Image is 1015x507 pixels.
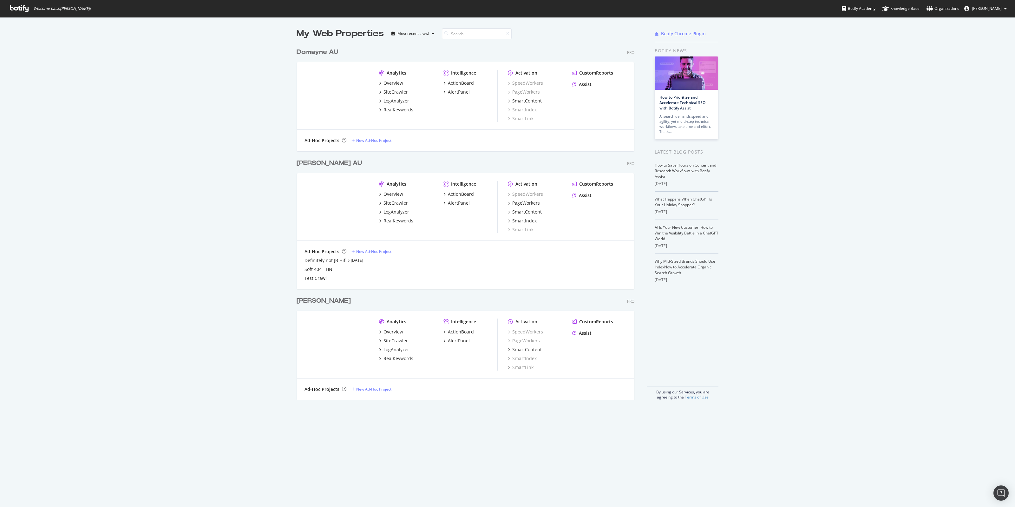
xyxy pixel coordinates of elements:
a: RealKeywords [379,218,413,224]
a: [PERSON_NAME] AU [297,159,365,168]
div: Knowledge Base [882,5,920,12]
a: SmartContent [508,346,542,353]
a: Assist [572,81,592,88]
a: Definitely not JB Hifi [304,257,346,264]
div: AlertPanel [448,89,470,95]
div: AlertPanel [448,200,470,206]
div: AI search demands speed and agility, yet multi-step technical workflows take time and effort. Tha... [659,114,713,134]
a: SmartLink [508,364,534,371]
a: SiteCrawler [379,338,408,344]
div: Ad-Hoc Projects [304,248,339,255]
div: Open Intercom Messenger [993,485,1009,501]
div: ActionBoard [448,329,474,335]
div: My Web Properties [297,27,384,40]
a: Assist [572,192,592,199]
div: Intelligence [451,70,476,76]
a: CustomReports [572,181,613,187]
div: Latest Blog Posts [655,148,718,155]
div: grid [297,40,639,400]
a: PageWorkers [508,89,540,95]
div: SmartContent [512,346,542,353]
a: Soft 404 - HN [304,266,332,273]
a: ActionBoard [443,191,474,197]
img: How to Prioritize and Accelerate Technical SEO with Botify Assist [655,56,718,90]
a: LogAnalyzer [379,98,409,104]
div: Ad-Hoc Projects [304,386,339,392]
div: RealKeywords [383,107,413,113]
a: Overview [379,191,403,197]
div: AlertPanel [448,338,470,344]
div: [DATE] [655,243,718,249]
a: SmartContent [508,209,542,215]
div: New Ad-Hoc Project [356,138,391,143]
a: Botify Chrome Plugin [655,30,706,37]
div: SiteCrawler [383,89,408,95]
div: [DATE] [655,181,718,187]
div: Intelligence [451,319,476,325]
a: CustomReports [572,70,613,76]
a: SmartContent [508,98,542,104]
div: New Ad-Hoc Project [356,249,391,254]
div: SpeedWorkers [508,191,543,197]
div: Pro [627,50,634,55]
div: Assist [579,330,592,336]
a: [DATE] [351,258,363,263]
div: CustomReports [579,70,613,76]
div: Overview [383,80,403,86]
a: [PERSON_NAME] [297,296,353,306]
div: [PERSON_NAME] [297,296,351,306]
a: RealKeywords [379,107,413,113]
div: Ad-Hoc Projects [304,137,339,144]
div: Analytics [387,181,406,187]
a: ActionBoard [443,329,474,335]
a: SmartIndex [508,218,537,224]
a: SpeedWorkers [508,80,543,86]
div: RealKeywords [383,355,413,362]
div: PageWorkers [512,200,540,206]
div: Pro [627,161,634,166]
div: [PERSON_NAME] AU [297,159,362,168]
a: New Ad-Hoc Project [351,386,391,392]
a: AI Is Your New Customer: How to Win the Visibility Battle in a ChatGPT World [655,225,718,241]
div: Organizations [927,5,959,12]
a: LogAnalyzer [379,346,409,353]
img: www.joycemayne.com.au [304,319,369,370]
div: Intelligence [451,181,476,187]
img: www.domayne.com.au [304,70,369,121]
a: New Ad-Hoc Project [351,138,391,143]
div: SmartLink [508,115,534,122]
span: Welcome back, [PERSON_NAME] ! [33,6,91,11]
div: Overview [383,191,403,197]
a: SmartIndex [508,355,537,362]
div: SmartLink [508,227,534,233]
a: SiteCrawler [379,89,408,95]
div: Pro [627,299,634,304]
div: Botify Chrome Plugin [661,30,706,37]
div: SmartContent [512,98,542,104]
div: SiteCrawler [383,338,408,344]
button: [PERSON_NAME] [959,3,1012,14]
div: Activation [515,70,537,76]
div: Activation [515,181,537,187]
a: Overview [379,329,403,335]
div: RealKeywords [383,218,413,224]
a: SpeedWorkers [508,329,543,335]
span: Matt Smiles [972,6,1002,11]
div: CustomReports [579,181,613,187]
a: Why Mid-Sized Brands Should Use IndexNow to Accelerate Organic Search Growth [655,259,715,275]
a: AlertPanel [443,200,470,206]
div: Most recent crawl [397,32,429,36]
a: Overview [379,80,403,86]
a: SiteCrawler [379,200,408,206]
a: Test Crawl [304,275,327,281]
div: SiteCrawler [383,200,408,206]
div: SmartIndex [512,218,537,224]
div: ActionBoard [448,80,474,86]
div: LogAnalyzer [383,98,409,104]
a: How to Save Hours on Content and Research Workflows with Botify Assist [655,162,716,179]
